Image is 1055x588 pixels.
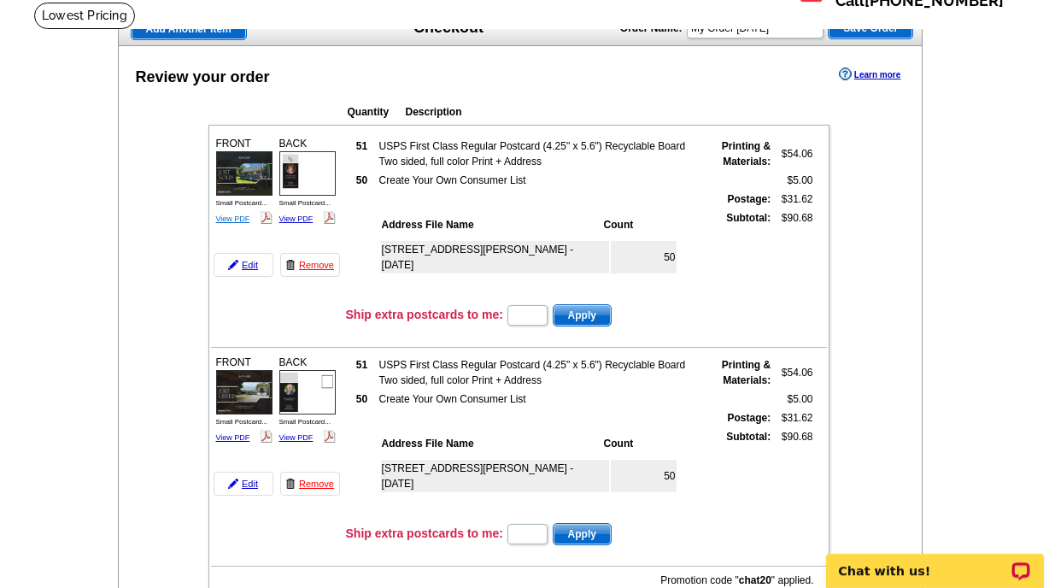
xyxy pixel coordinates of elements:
strong: Postage: [727,412,771,424]
td: Create Your Own Consumer List [378,391,700,408]
img: small-thumb.jpg [279,151,336,195]
img: pdf_logo.png [260,211,273,224]
th: Count [603,435,677,452]
img: pencil-icon.gif [228,479,238,489]
div: BACK [277,133,338,228]
td: $5.00 [773,172,813,189]
a: Learn more [839,68,900,81]
a: View PDF [216,433,250,442]
td: USPS First Class Regular Postcard (4.25" x 5.6") Recyclable Board Two sided, full color Print + A... [378,138,700,170]
td: 50 [611,241,677,273]
h3: Ship extra postcards to me: [346,526,503,541]
td: $90.68 [773,209,813,298]
span: Small Postcard... [279,199,331,207]
strong: 50 [356,174,367,186]
span: Apply [554,524,611,544]
td: $90.68 [773,428,813,517]
span: Apply [554,305,611,326]
img: small-thumb.jpg [216,370,273,414]
td: [STREET_ADDRESS][PERSON_NAME] - [DATE] [381,460,609,492]
span: Small Postcard... [279,418,331,426]
img: trashcan-icon.gif [285,479,296,489]
td: $54.06 [773,138,813,170]
div: FRONT [214,352,275,447]
div: FRONT [214,133,275,228]
a: Remove [280,253,340,277]
td: USPS First Class Regular Postcard (4.25" x 5.6") Recyclable Board Two sided, full color Print + A... [378,356,700,389]
button: Apply [553,304,612,326]
strong: Postage: [727,193,771,205]
img: pencil-icon.gif [228,260,238,270]
b: chat20 [739,574,771,586]
img: pdf_logo.png [323,211,336,224]
td: 50 [611,460,677,492]
span: Small Postcard... [216,418,267,426]
img: pdf_logo.png [323,430,336,443]
a: View PDF [279,433,314,442]
a: Edit [214,253,273,277]
strong: Subtotal: [726,212,771,224]
iframe: LiveChat chat widget [815,534,1055,588]
td: [STREET_ADDRESS][PERSON_NAME] - [DATE] [381,241,609,273]
th: Count [603,216,677,233]
img: small-thumb.jpg [279,370,336,414]
button: Apply [553,523,612,545]
td: $5.00 [773,391,813,408]
td: $31.62 [773,409,813,426]
strong: Printing & Materials: [722,359,771,386]
span: Small Postcard... [216,199,267,207]
strong: Printing & Materials: [722,140,771,168]
th: Description [405,103,718,121]
a: Remove [280,472,340,496]
div: Review your order [136,66,270,89]
img: trashcan-icon.gif [285,260,296,270]
a: View PDF [216,215,250,223]
div: BACK [277,352,338,447]
th: Address File Name [381,435,601,452]
td: $31.62 [773,191,813,208]
a: Edit [214,472,273,496]
th: Address File Name [381,216,601,233]
strong: Subtotal: [726,431,771,443]
h3: Ship extra postcards to me: [346,307,503,322]
strong: 50 [356,393,367,405]
a: View PDF [279,215,314,223]
span: Add Another Item [132,19,246,39]
strong: 51 [356,140,367,152]
td: $54.06 [773,356,813,389]
img: pdf_logo.png [260,430,273,443]
strong: 51 [356,359,367,371]
td: Create Your Own Consumer List [378,172,700,189]
th: Quantity [347,103,403,121]
img: small-thumb.jpg [216,151,273,195]
a: Add Another Item [131,18,247,40]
